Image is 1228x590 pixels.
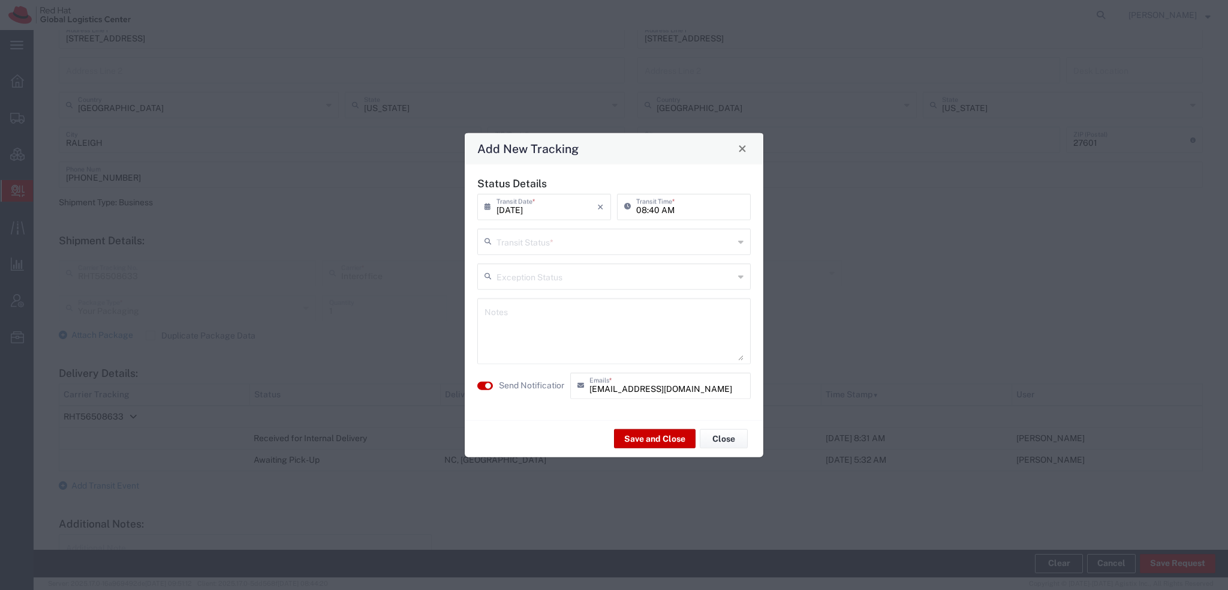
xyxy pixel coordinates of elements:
button: Close [734,140,751,157]
button: Close [700,429,748,448]
h4: Add New Tracking [477,140,579,157]
button: Save and Close [614,429,696,448]
h5: Status Details [477,176,751,189]
i: × [597,197,604,216]
label: Send Notification [499,379,566,392]
agx-label: Send Notification [499,379,564,392]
